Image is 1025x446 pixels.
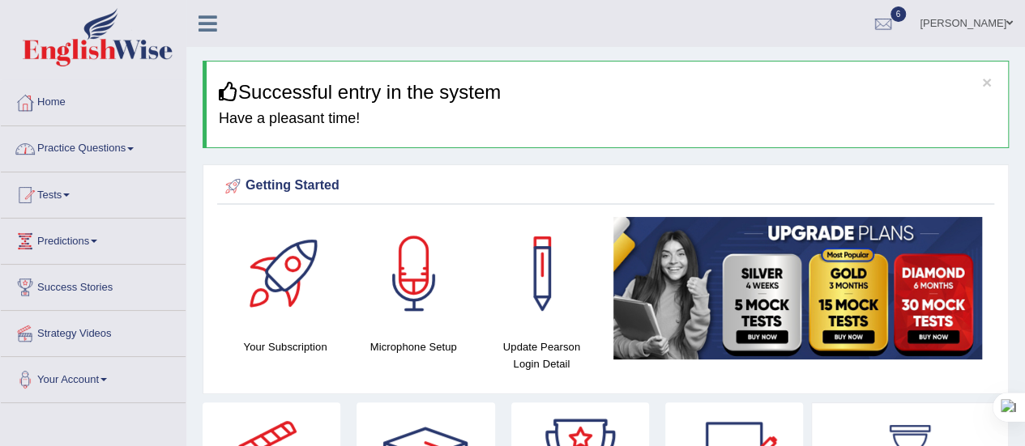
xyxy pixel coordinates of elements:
[1,265,186,305] a: Success Stories
[613,217,982,359] img: small5.jpg
[485,338,597,372] h4: Update Pearson Login Detail
[1,126,186,167] a: Practice Questions
[229,338,341,355] h4: Your Subscription
[219,111,996,127] h4: Have a pleasant time!
[357,338,469,355] h4: Microphone Setup
[982,74,992,91] button: ×
[1,219,186,259] a: Predictions
[221,174,990,198] div: Getting Started
[219,82,996,103] h3: Successful entry in the system
[1,311,186,351] a: Strategy Videos
[890,6,907,22] span: 6
[1,172,186,213] a: Tests
[1,357,186,397] a: Your Account
[1,80,186,121] a: Home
